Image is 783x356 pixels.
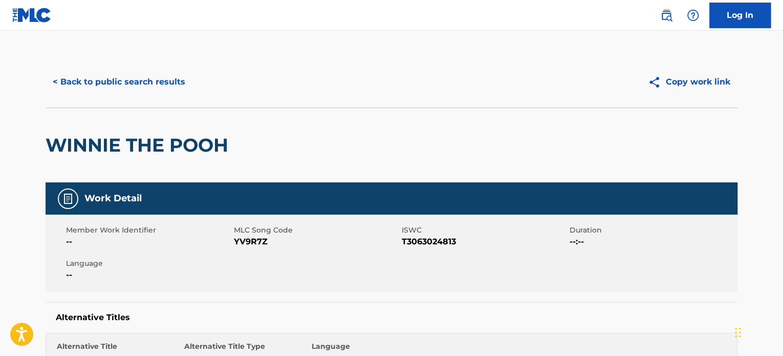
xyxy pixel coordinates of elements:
[709,3,771,28] a: Log In
[56,312,727,323] h5: Alternative Titles
[66,236,231,248] span: --
[66,269,231,281] span: --
[66,258,231,269] span: Language
[62,193,74,205] img: Work Detail
[46,69,192,95] button: < Back to public search results
[656,5,677,26] a: Public Search
[570,236,735,248] span: --:--
[687,9,699,22] img: help
[12,8,52,23] img: MLC Logo
[683,5,703,26] div: Help
[648,76,666,89] img: Copy work link
[46,134,233,157] h2: WINNIE THE POOH
[641,69,737,95] button: Copy work link
[402,236,567,248] span: T3063024813
[84,193,142,204] h5: Work Detail
[66,225,231,236] span: Member Work Identifier
[732,307,783,356] iframe: Chat Widget
[570,225,735,236] span: Duration
[234,236,399,248] span: YV9R7Z
[402,225,567,236] span: ISWC
[735,317,741,348] div: Drag
[234,225,399,236] span: MLC Song Code
[660,9,672,22] img: search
